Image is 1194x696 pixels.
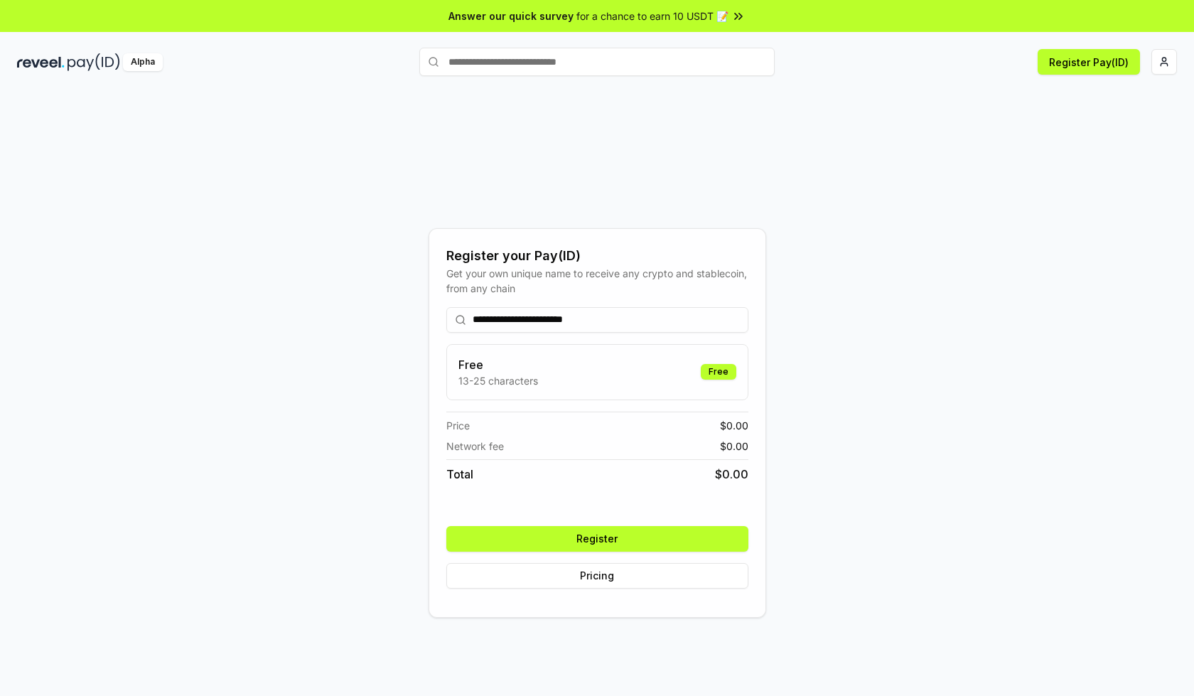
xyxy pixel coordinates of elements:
div: Register your Pay(ID) [446,246,748,266]
span: $ 0.00 [715,466,748,483]
div: Free [701,364,736,380]
span: Answer our quick survey [448,9,574,23]
span: Total [446,466,473,483]
p: 13-25 characters [458,373,538,388]
button: Pricing [446,563,748,589]
span: $ 0.00 [720,418,748,433]
span: $ 0.00 [720,439,748,454]
h3: Free [458,356,538,373]
span: for a chance to earn 10 USDT 📝 [576,9,728,23]
span: Price [446,418,470,433]
button: Register Pay(ID) [1038,49,1140,75]
button: Register [446,526,748,552]
div: Get your own unique name to receive any crypto and stablecoin, from any chain [446,266,748,296]
img: reveel_dark [17,53,65,71]
div: Alpha [123,53,163,71]
span: Network fee [446,439,504,454]
img: pay_id [68,53,120,71]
